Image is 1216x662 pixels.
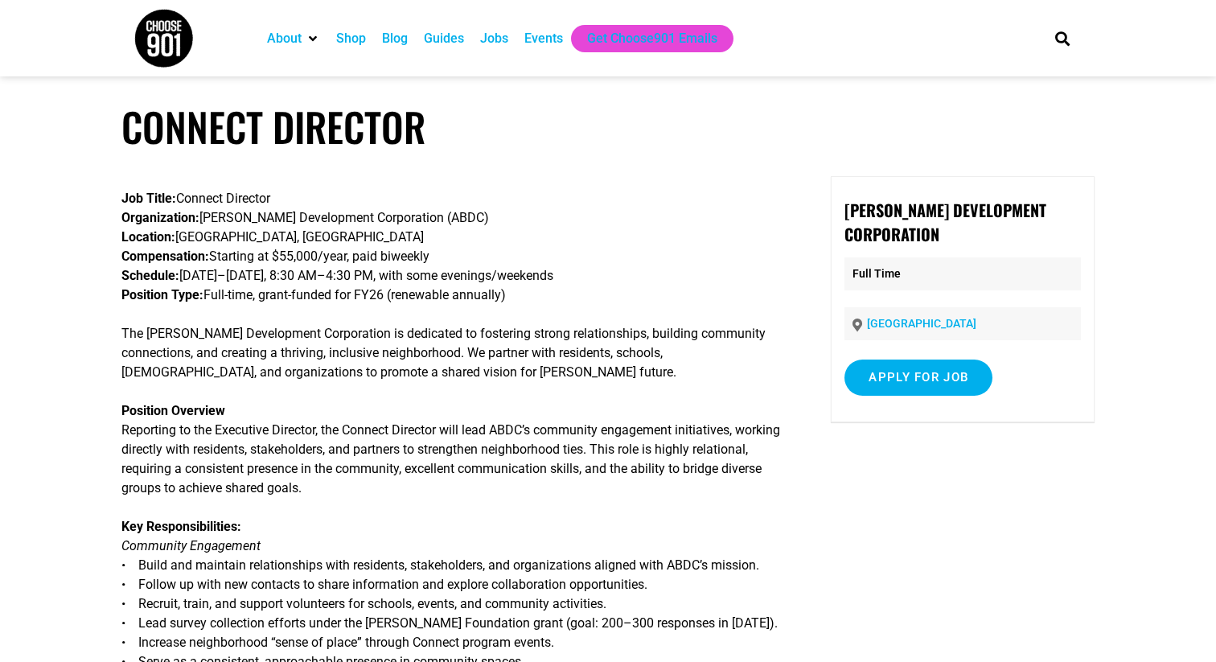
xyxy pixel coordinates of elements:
a: Jobs [480,29,508,48]
a: Events [524,29,563,48]
strong: Compensation: [121,249,209,264]
strong: Position Overview [121,403,225,418]
p: The [PERSON_NAME] Development Corporation is dedicated to fostering strong relationships, buildin... [121,324,783,382]
em: Community Engagement [121,538,261,553]
strong: [PERSON_NAME] Development Corporation [844,198,1046,246]
div: About [259,25,328,52]
strong: Job Title: [121,191,176,206]
p: Connect Director [PERSON_NAME] Development Corporation (ABDC) [GEOGRAPHIC_DATA], [GEOGRAPHIC_DATA... [121,189,783,305]
div: Search [1050,25,1076,51]
h1: Connect Director [121,103,1095,150]
strong: Key Responsibilities: [121,519,241,534]
input: Apply for job [844,360,992,396]
nav: Main nav [259,25,1028,52]
strong: Schedule: [121,268,179,283]
a: Get Choose901 Emails [587,29,717,48]
a: About [267,29,302,48]
strong: Position Type: [121,287,203,302]
p: Reporting to the Executive Director, the Connect Director will lead ABDC’s community engagement i... [121,401,783,498]
a: Shop [336,29,366,48]
p: Full Time [844,257,1080,290]
a: Blog [382,29,408,48]
a: [GEOGRAPHIC_DATA] [867,317,976,330]
strong: Location: [121,229,175,245]
strong: Organization: [121,210,199,225]
a: Guides [424,29,464,48]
